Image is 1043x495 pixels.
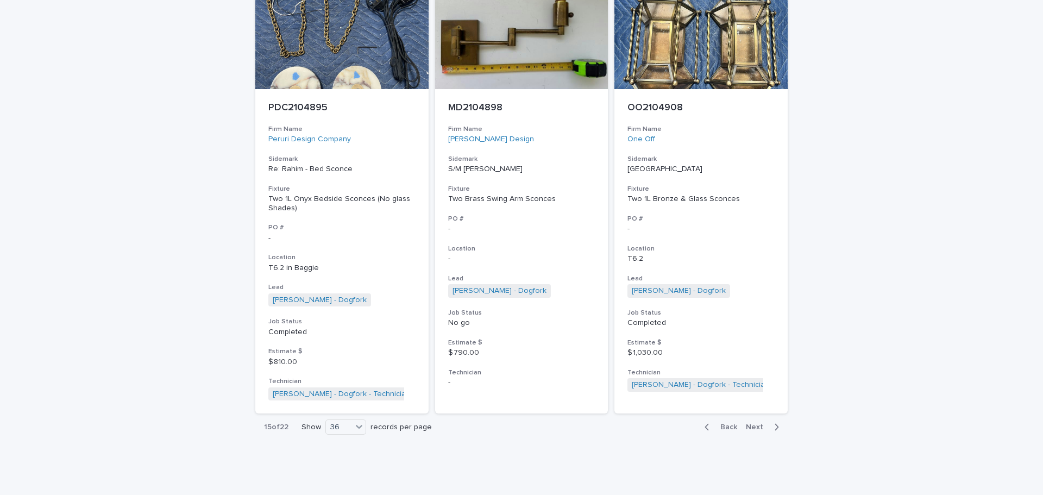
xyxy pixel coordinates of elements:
p: - [448,224,595,234]
h3: Sidemark [268,155,416,164]
div: 36 [326,422,352,433]
p: Show [301,423,321,432]
p: [GEOGRAPHIC_DATA] [627,165,775,174]
h3: Fixture [268,185,416,193]
p: PDC2104895 [268,102,416,114]
h3: Location [448,245,595,253]
h3: Firm Name [627,125,775,134]
p: S/M [PERSON_NAME] [448,165,595,174]
h3: Lead [448,274,595,283]
p: MD2104898 [448,102,595,114]
span: Back [714,423,737,431]
h3: Technician [627,368,775,377]
p: - [627,224,775,234]
h3: PO # [627,215,775,223]
p: $ 810.00 [268,358,416,367]
a: [PERSON_NAME] - Dogfork [632,286,726,296]
p: $ 1,030.00 [627,348,775,358]
p: 15 of 22 [255,414,297,441]
p: records per page [370,423,432,432]
a: [PERSON_NAME] - Dogfork [453,286,546,296]
h3: Lead [627,274,775,283]
a: [PERSON_NAME] Design [448,135,534,144]
h3: Estimate $ [627,339,775,347]
h3: Estimate $ [448,339,595,347]
h3: Technician [268,377,416,386]
p: T6.2 [627,254,775,264]
h3: Job Status [448,309,595,317]
div: Two 1L Bronze & Glass Sconces [627,195,775,204]
a: One Off [627,135,655,144]
p: Completed [268,328,416,337]
p: - [268,234,416,243]
button: Next [742,422,788,432]
h3: PO # [268,223,416,232]
p: - [448,254,595,264]
h3: Technician [448,368,595,377]
span: Next [746,423,770,431]
h3: Firm Name [268,125,416,134]
a: [PERSON_NAME] - Dogfork - Technician [273,390,410,399]
h3: Firm Name [448,125,595,134]
a: [PERSON_NAME] - Dogfork - Technician [632,380,769,390]
p: Completed [627,318,775,328]
h3: Sidemark [627,155,775,164]
p: $ 790.00 [448,348,595,358]
div: Two 1L Onyx Bedside Sconces (No glass Shades) [268,195,416,213]
p: T6.2 in Baggie [268,264,416,273]
h3: Location [268,253,416,262]
button: Back [696,422,742,432]
h3: Estimate $ [268,347,416,356]
h3: Job Status [268,317,416,326]
a: Peruri Design Company [268,135,351,144]
a: [PERSON_NAME] - Dogfork [273,296,367,305]
h3: Location [627,245,775,253]
p: - [448,378,595,387]
h3: Job Status [627,309,775,317]
h3: PO # [448,215,595,223]
h3: Fixture [627,185,775,193]
h3: Lead [268,283,416,292]
p: OO2104908 [627,102,775,114]
h3: Sidemark [448,155,595,164]
p: Re: Rahim - Bed Sconce [268,165,416,174]
h3: Fixture [448,185,595,193]
div: Two Brass Swing Arm Sconces [448,195,595,204]
p: No go [448,318,595,328]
